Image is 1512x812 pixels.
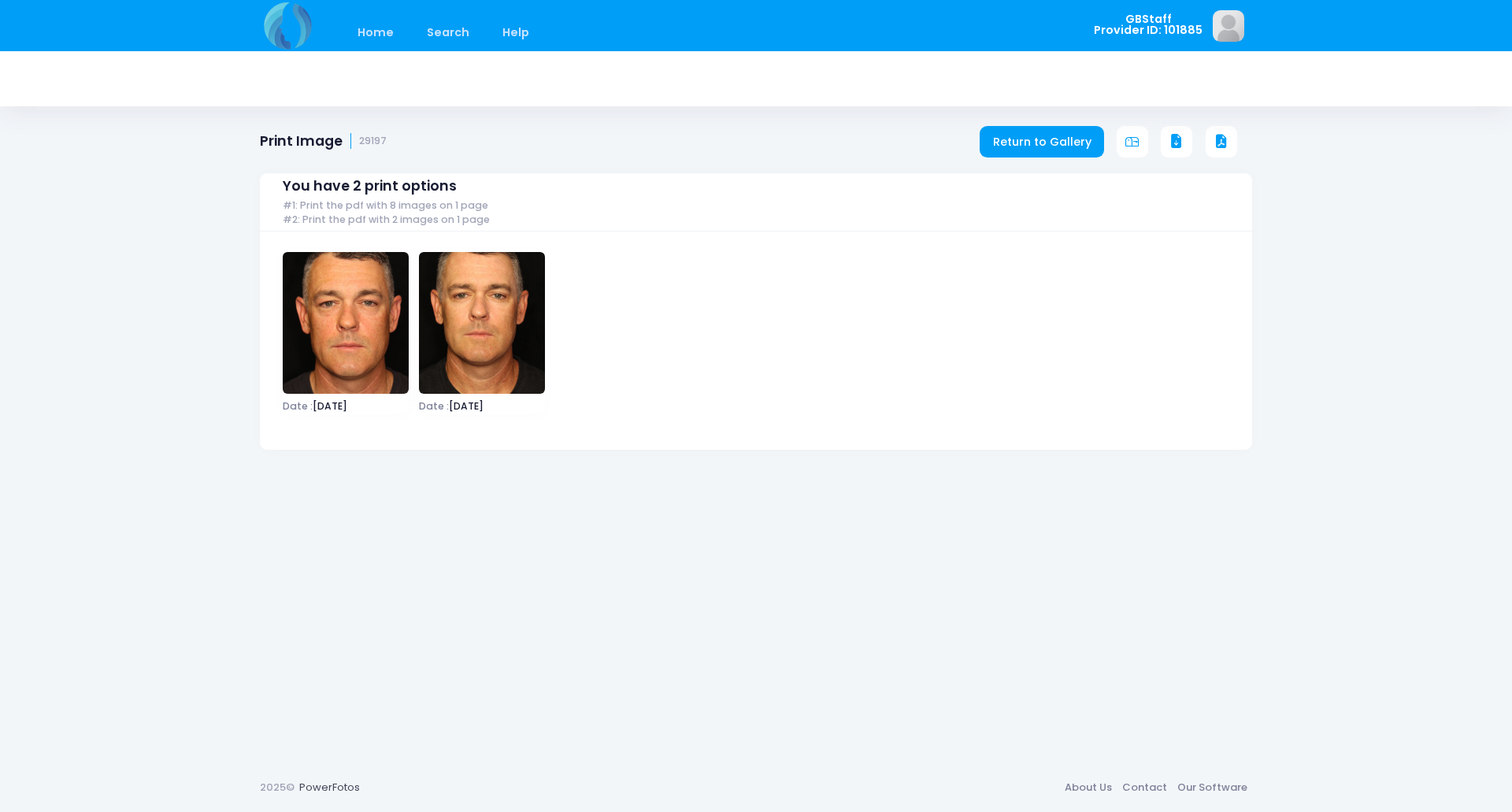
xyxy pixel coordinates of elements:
span: GBStaff Provider ID: 101885 [1094,13,1203,36]
a: Help [487,14,545,51]
span: 2025© [260,780,295,795]
span: [DATE] [283,402,409,411]
span: Date : [419,399,449,413]
a: Contact [1117,773,1172,802]
img: image [1213,10,1244,42]
span: You have 2 print options [283,178,457,195]
span: #1: Print the pdf with 8 images on 1 page [283,200,488,212]
span: #2: Print the pdf with 2 images on 1 page [283,214,490,226]
a: About Us [1059,773,1117,802]
a: Home [342,14,409,51]
h1: Print Image [260,133,387,150]
span: Date : [283,399,313,413]
a: PowerFotos [299,780,360,795]
a: Return to Gallery [980,126,1104,158]
a: Search [411,14,484,51]
a: Our Software [1172,773,1252,802]
img: image [419,252,545,394]
small: 29197 [359,135,387,147]
img: image [283,252,409,394]
span: [DATE] [419,402,545,411]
